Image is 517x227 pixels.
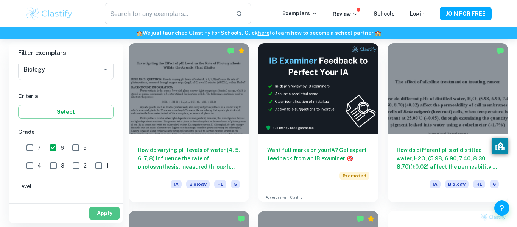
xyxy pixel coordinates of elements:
[84,161,87,170] span: 2
[339,172,369,180] span: Promoted
[100,64,111,75] button: Open
[231,180,240,188] span: 5
[357,215,364,222] img: Marked
[18,128,114,136] h6: Grade
[282,9,318,17] p: Exemplars
[397,146,499,171] h6: How do different pHs of distilled water, H2O, (5.98, 6.90, 7.40, 8.30, 8.70)(±0.02) affect the pe...
[375,30,381,36] span: 🏫
[37,144,41,152] span: 7
[2,29,515,37] h6: We just launched Clastify for Schools. Click to learn how to become a school partner.
[258,43,378,133] img: Thumbnail
[347,155,353,161] span: 🎯
[129,43,249,202] a: How do varying pH levels of water (4, 5, 6, 7, 8) influence the rate of photosynthesis, measured ...
[38,199,45,207] span: HL
[388,43,508,202] a: How do different pHs of distilled water, H2O, (5.98, 6.90, 7.40, 8.30, 8.70)(±0.02) affect the pe...
[410,11,425,17] a: Login
[18,92,114,100] h6: Criteria
[138,146,240,171] h6: How do varying pH levels of water (4, 5, 6, 7, 8) influence the rate of photosynthesis, measured ...
[9,42,123,64] h6: Filter exemplars
[492,138,508,154] button: privacy banner
[136,30,143,36] span: 🏫
[37,161,41,170] span: 4
[65,199,72,207] span: SL
[214,180,226,188] span: HL
[497,47,504,55] img: Marked
[445,180,469,188] span: Biology
[83,144,87,152] span: 5
[258,43,378,202] a: Want full marks on yourIA? Get expert feedback from an IB examiner!PromotedAdvertise with Clastify
[494,200,509,216] button: Help and Feedback
[18,105,114,119] button: Select
[61,161,64,170] span: 3
[61,144,64,152] span: 6
[430,180,441,188] span: IA
[374,11,395,17] a: Schools
[266,195,302,200] a: Advertise with Clastify
[227,47,235,55] img: Marked
[106,161,109,170] span: 1
[490,180,499,188] span: 6
[333,10,358,18] p: Review
[186,180,210,188] span: Biology
[258,30,269,36] a: here
[267,146,369,163] h6: Want full marks on your IA ? Get expert feedback from an IB examiner!
[238,215,245,222] img: Marked
[89,207,120,220] button: Apply
[18,182,114,191] h6: Level
[440,7,492,20] button: JOIN FOR FREE
[25,6,73,21] img: Clastify logo
[171,180,182,188] span: IA
[238,47,245,55] div: Premium
[105,3,230,24] input: Search for any exemplars...
[367,215,375,222] div: Premium
[473,180,485,188] span: HL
